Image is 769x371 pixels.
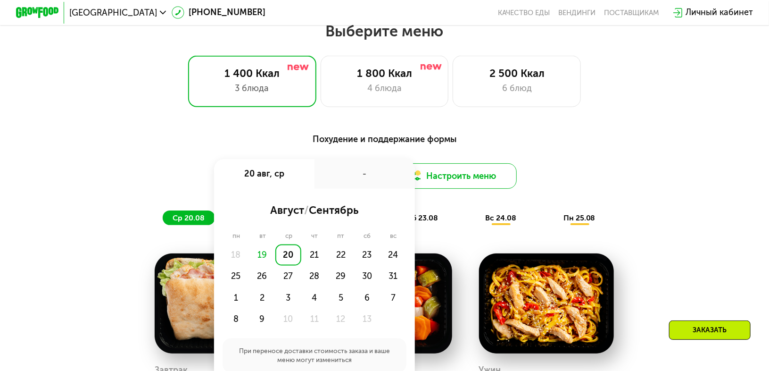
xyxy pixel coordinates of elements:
div: вт [249,232,275,240]
div: 20 [275,245,302,266]
div: 5 [328,287,354,309]
div: 31 [380,266,406,287]
h2: Выберите меню [34,22,735,41]
div: 22 [328,245,354,266]
div: ср [275,232,302,240]
div: 27 [275,266,302,287]
div: пт [328,232,354,240]
div: 3 блюда [199,82,305,95]
div: 26 [249,266,275,287]
div: 7 [380,287,406,309]
div: чт [302,232,328,240]
div: 3 [275,287,302,309]
div: - [314,159,415,189]
div: 19 [249,245,275,266]
span: ср 20.08 [173,213,205,222]
div: 20 авг, ср [214,159,314,189]
div: 12 [328,309,354,330]
div: 23 [354,245,380,266]
div: 4 блюда [331,82,438,95]
div: 28 [301,266,328,287]
div: 10 [275,309,302,330]
div: 6 блюд [464,82,570,95]
span: сентябрь [309,204,359,217]
div: 2 [249,287,275,309]
button: Настроить меню [389,163,517,189]
a: Вендинги [558,8,595,17]
div: пн [223,232,249,240]
div: 13 [354,309,380,330]
div: сб [354,232,380,240]
a: [PHONE_NUMBER] [172,6,265,19]
div: 6 [354,287,380,309]
div: 11 [301,309,328,330]
span: август [271,204,305,217]
span: вс 24.08 [485,213,516,222]
div: 4 [301,287,328,309]
div: 21 [301,245,328,266]
div: 1 [223,287,249,309]
div: 2 500 Ккал [464,67,570,80]
span: [GEOGRAPHIC_DATA] [69,8,157,17]
div: 18 [223,245,249,266]
div: 24 [380,245,406,266]
span: сб 23.08 [407,213,438,222]
div: 8 [223,309,249,330]
div: 1 800 Ккал [331,67,438,80]
div: Похудение и поддержание формы [68,133,701,146]
div: 30 [354,266,380,287]
span: пн 25.08 [563,213,595,222]
div: 1 400 Ккал [199,67,305,80]
a: Качество еды [498,8,550,17]
div: Личный кабинет [686,6,753,19]
div: 25 [223,266,249,287]
div: 9 [249,309,275,330]
div: 29 [328,266,354,287]
div: Заказать [669,320,751,340]
div: вс [380,232,406,240]
span: / [305,204,309,217]
div: поставщикам [604,8,660,17]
